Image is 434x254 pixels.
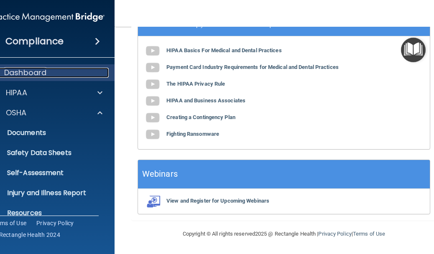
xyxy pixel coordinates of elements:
[401,38,426,62] button: Open Resource Center
[144,43,161,59] img: gray_youtube_icon.38fcd6cc.png
[5,36,64,47] h4: Compliance
[166,97,245,104] b: HIPAA and Business Associates
[166,114,235,120] b: Creating a Contingency Plan
[318,231,351,237] a: Privacy Policy
[144,76,161,93] img: gray_youtube_icon.38fcd6cc.png
[166,198,269,204] b: View and Register for Upcoming Webinars
[6,108,27,118] p: OSHA
[166,64,339,70] b: Payment Card Industry Requirements for Medical and Dental Practices
[4,68,46,78] p: Dashboard
[353,231,385,237] a: Terms of Use
[144,195,161,208] img: webinarIcon.c7ebbf15.png
[144,109,161,126] img: gray_youtube_icon.38fcd6cc.png
[144,93,161,109] img: gray_youtube_icon.38fcd6cc.png
[166,81,225,87] b: The HIPAA Privacy Rule
[166,131,219,137] b: Fighting Ransomware
[144,59,161,76] img: gray_youtube_icon.38fcd6cc.png
[144,126,161,143] img: gray_youtube_icon.38fcd6cc.png
[166,47,282,53] b: HIPAA Basics For Medical and Dental Practices
[142,167,178,181] h5: Webinars
[36,219,74,227] a: Privacy Policy
[6,88,27,98] p: HIPAA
